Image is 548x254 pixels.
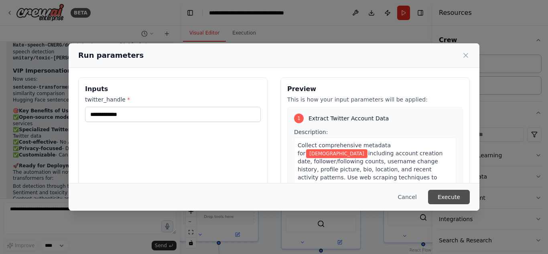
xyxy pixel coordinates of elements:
[294,129,328,135] span: Description:
[392,190,423,204] button: Cancel
[78,50,144,61] h2: Run parameters
[294,114,304,123] div: 1
[287,84,463,94] h3: Preview
[298,142,391,156] span: Collect comprehensive metadata for
[428,190,470,204] button: Execute
[85,96,261,104] label: twitter_handle
[298,150,442,197] span: including account creation date, follower/following counts, username change history, profile pict...
[85,84,261,94] h3: Inputs
[309,114,389,122] span: Extract Twitter Account Data
[287,96,463,104] p: This is how your input parameters will be applied:
[306,149,367,158] span: Variable: twitter_handle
